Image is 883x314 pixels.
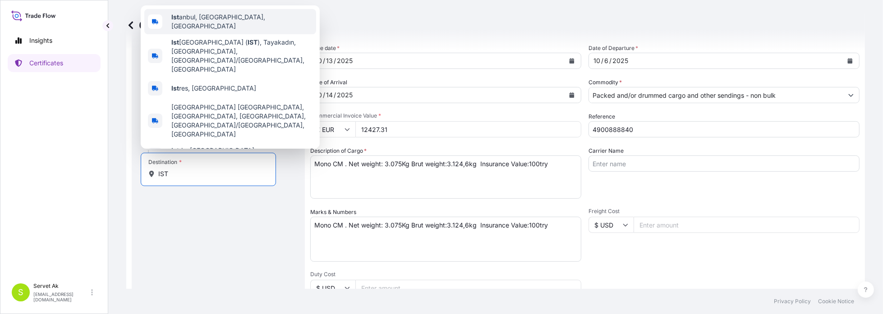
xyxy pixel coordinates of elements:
div: / [609,55,612,66]
input: Enter amount [355,280,581,296]
span: Duty Cost [310,271,581,278]
input: Enter amount [355,121,581,137]
div: Show suggestions [141,5,320,149]
div: / [323,90,325,100]
div: / [323,55,325,66]
div: year, [336,90,354,100]
input: Enter name [589,155,860,172]
span: anbul, [GEOGRAPHIC_DATA], [GEOGRAPHIC_DATA] [171,13,313,31]
span: Freight Cost [589,208,860,215]
p: Servet Ak [33,282,89,290]
b: Ist [171,146,179,154]
button: Show suggestions [843,87,859,103]
div: / [334,55,336,66]
div: / [334,90,336,100]
button: Calendar [843,54,857,68]
b: IST [248,38,258,46]
label: Carrier Name [589,146,624,155]
span: ria, [GEOGRAPHIC_DATA], [GEOGRAPHIC_DATA] [171,146,313,164]
p: [EMAIL_ADDRESS][DOMAIN_NAME] [33,291,89,302]
input: Destination [158,169,265,178]
span: [GEOGRAPHIC_DATA] ( ), Tayakadın, [GEOGRAPHIC_DATA], [GEOGRAPHIC_DATA]/[GEOGRAPHIC_DATA], [GEOGRA... [171,38,313,74]
button: Calendar [565,54,579,68]
span: Commercial Invoice Value [310,112,581,119]
b: Ist [171,13,179,21]
div: day, [603,55,609,66]
span: res, [GEOGRAPHIC_DATA] [171,84,256,93]
input: Enter booking reference [589,121,860,137]
p: Insights [29,36,52,45]
label: Marks & Numbers [310,208,356,217]
div: Destination [148,159,182,166]
p: Get a Certificate [126,18,231,32]
input: Type to search commodity [589,87,843,103]
div: day, [325,90,334,100]
label: Commodity [589,78,622,87]
b: Ist [171,84,179,92]
div: / [601,55,603,66]
span: [GEOGRAPHIC_DATA] [GEOGRAPHIC_DATA], [GEOGRAPHIC_DATA], [GEOGRAPHIC_DATA], [GEOGRAPHIC_DATA]/[GEO... [171,103,313,139]
div: day, [325,55,334,66]
b: Ist [171,38,179,46]
span: S [18,288,23,297]
div: year, [612,55,629,66]
p: Privacy Policy [774,298,811,305]
div: month, [593,55,601,66]
label: Description of Cargo [310,146,367,155]
p: Cookie Notice [818,298,854,305]
div: year, [336,55,354,66]
span: Date of Arrival [310,78,347,87]
input: Enter amount [634,217,860,233]
p: Certificates [29,59,63,68]
label: Reference [589,112,615,121]
button: Calendar [565,88,579,102]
